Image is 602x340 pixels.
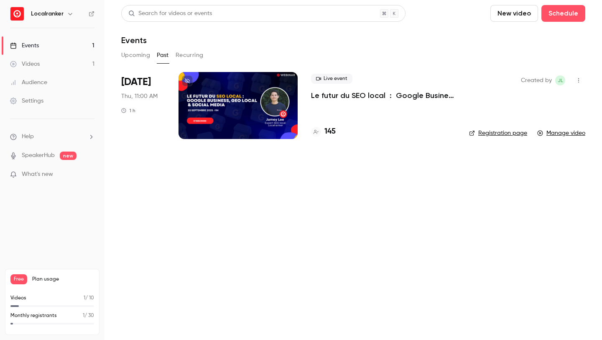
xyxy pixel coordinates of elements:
[60,152,77,160] span: new
[22,151,55,160] a: SpeakerHub
[157,49,169,62] button: Past
[10,7,24,21] img: Localranker
[558,75,563,85] span: JL
[121,72,165,139] div: Sep 25 Thu, 11:00 AM (Europe/Paris)
[121,35,147,45] h1: Events
[32,276,94,283] span: Plan usage
[176,49,204,62] button: Recurring
[121,92,158,100] span: Thu, 11:00 AM
[22,132,34,141] span: Help
[121,49,150,62] button: Upcoming
[121,75,151,89] span: [DATE]
[10,312,57,319] p: Monthly registrants
[10,132,94,141] li: help-dropdown-opener
[10,41,39,50] div: Events
[83,312,94,319] p: / 30
[22,170,53,179] span: What's new
[311,90,456,100] a: Le futur du SEO local : Google Business Profile, GEO & Social media
[10,294,26,302] p: Videos
[490,5,538,22] button: New video
[10,60,40,68] div: Videos
[541,5,585,22] button: Schedule
[521,75,552,85] span: Created by
[121,107,135,114] div: 1 h
[10,274,27,284] span: Free
[555,75,565,85] span: Jamey Lee
[324,126,336,137] h4: 145
[10,97,43,105] div: Settings
[311,74,352,84] span: Live event
[83,313,84,318] span: 1
[84,296,85,301] span: 1
[10,78,47,87] div: Audience
[311,126,336,137] a: 145
[537,129,585,137] a: Manage video
[84,294,94,302] p: / 10
[128,9,212,18] div: Search for videos or events
[469,129,527,137] a: Registration page
[31,10,64,18] h6: Localranker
